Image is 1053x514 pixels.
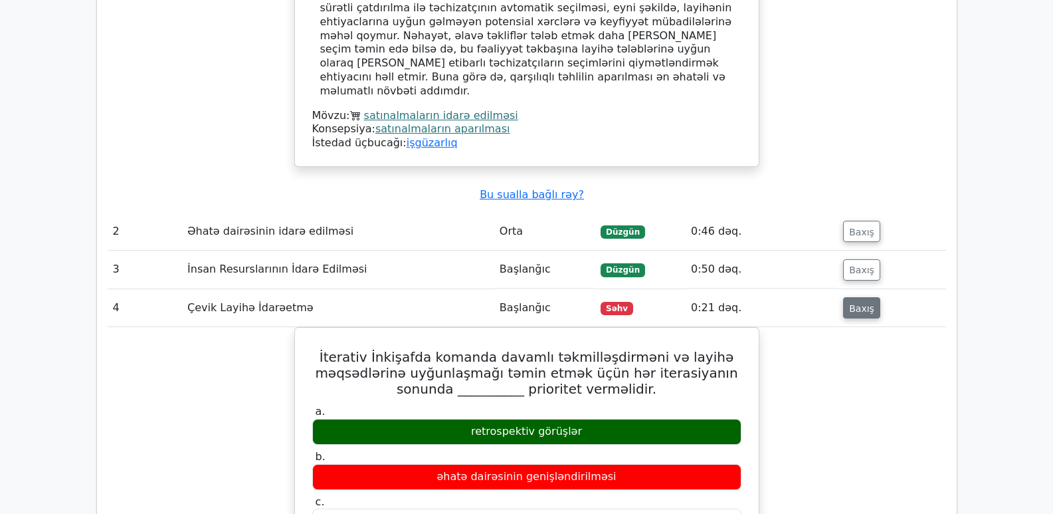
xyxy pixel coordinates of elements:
[849,303,874,313] font: Baxış
[843,259,880,281] button: Baxış
[606,265,640,275] font: Düzgün
[113,301,120,314] font: 4
[316,405,326,418] font: a.
[471,425,582,438] font: retrospektiv görüşlər
[312,109,350,122] font: Mövzu:
[187,225,353,237] font: Əhatə dairəsinin idarə edilməsi
[315,349,737,397] font: İterativ İnkişafda komanda davamlı təkmilləşdirməni və layihə məqsədlərinə uyğunlaşmağı təmin etm...
[187,263,367,275] font: İnsan Resurslarının İdarə Edilməsi
[691,301,741,314] font: 0:21 dəq.
[364,109,518,122] a: satınalmaların idarə edilməsi
[500,301,551,314] font: Başlanğıc
[480,188,584,201] a: Bu sualla bağlı rəy?
[843,221,880,242] button: Baxış
[113,263,120,275] font: 3
[606,304,628,313] font: Səhv
[312,122,375,135] font: Konsepsiya:
[316,495,325,508] font: c.
[500,225,523,237] font: Orta
[407,136,458,149] a: işgüzarlıq
[691,263,741,275] font: 0:50 dəq.
[187,301,314,314] font: Çevik Layihə İdarəetmə
[843,297,880,319] button: Baxış
[375,122,510,135] a: satınalmaların aparılması
[500,263,551,275] font: Başlanğıc
[849,226,874,237] font: Baxış
[849,265,874,275] font: Baxış
[312,136,407,149] font: İstedad üçbucağı:
[113,225,120,237] font: 2
[436,470,616,483] font: əhatə dairəsinin genişləndirilməsi
[606,227,640,237] font: Düzgün
[316,450,326,463] font: b.
[691,225,741,237] font: 0:46 dəq.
